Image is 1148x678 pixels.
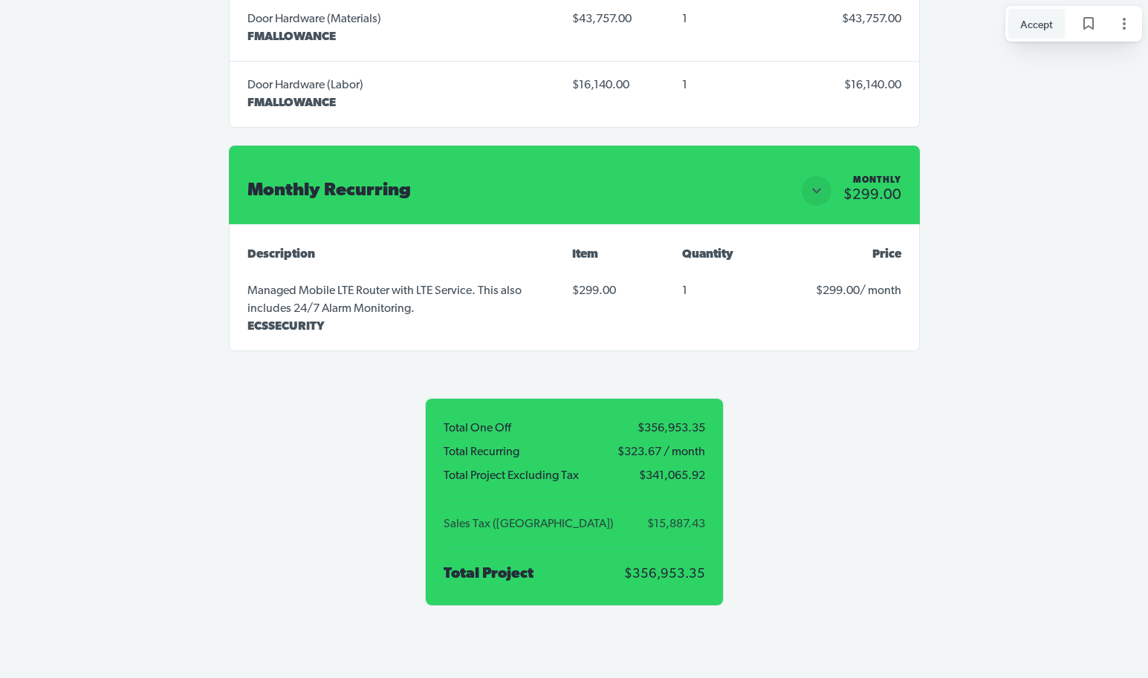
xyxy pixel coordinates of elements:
[444,423,571,434] span: Total One Off
[247,97,336,109] span: FMALLOWANCE
[572,249,598,261] span: Item
[860,285,901,297] span: / month
[612,470,705,482] span: $341,065.92
[444,567,534,581] span: Total Project
[682,285,687,297] span: 1
[247,249,315,261] span: Description
[247,282,548,318] p: Managed Mobile LTE Router with LTE Service. This also includes 24/7 Alarm Monitoring.
[624,568,705,581] span: $356,953.35
[1109,9,1139,39] button: Page options
[247,76,363,94] p: Door Hardware (Labor)
[444,446,612,458] span: Total Recurring
[444,470,606,482] span: Total Project Excluding Tax
[1020,16,1053,32] span: Accept
[617,446,661,458] span: $323.67
[1008,9,1065,39] button: Accept
[682,13,687,25] span: 1
[247,31,336,43] span: FMALLOWANCE
[844,79,901,91] span: $16,140.00
[633,518,705,530] span: $15,887.43
[572,74,658,97] span: $16,140.00
[577,423,705,434] span: $356,953.35
[816,285,860,297] span: $299.00
[247,321,325,333] span: ECSSECURITY
[802,176,831,206] button: Close section
[843,188,901,203] span: $299.00
[247,10,381,28] p: Door Hardware (Materials)
[842,13,901,25] span: $43,757.00
[872,249,901,261] span: Price
[661,446,705,458] span: / month
[853,176,901,185] div: Monthly
[247,182,411,200] span: Monthly Recurring
[682,79,687,91] span: 1
[682,249,733,261] span: Quantity
[444,518,628,530] span: Sales Tax ([GEOGRAPHIC_DATA])
[572,279,658,303] span: $299.00
[572,7,658,31] span: $43,757.00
